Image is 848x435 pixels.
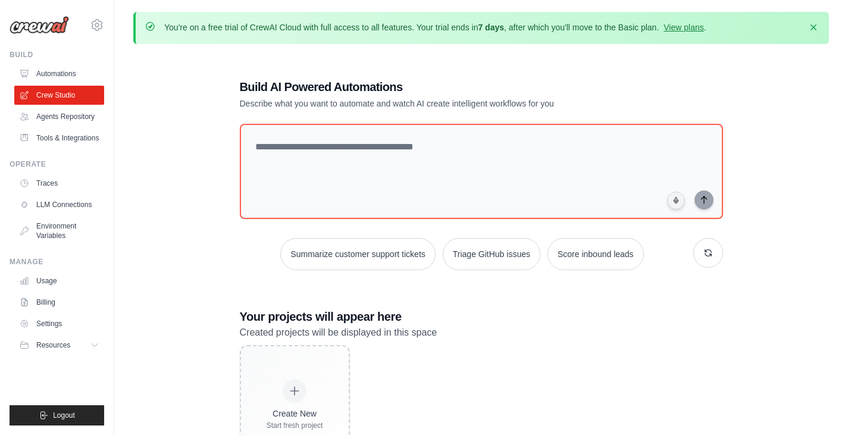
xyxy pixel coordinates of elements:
h3: Your projects will appear here [240,308,723,325]
div: Start fresh project [267,421,323,430]
button: Click to speak your automation idea [667,192,685,209]
span: Logout [53,411,75,420]
a: Agents Repository [14,107,104,126]
button: Logout [10,405,104,425]
button: Score inbound leads [547,238,644,270]
button: Triage GitHub issues [443,238,540,270]
div: Build [10,50,104,60]
button: Resources [14,336,104,355]
button: Summarize customer support tickets [280,238,435,270]
a: LLM Connections [14,195,104,214]
a: Billing [14,293,104,312]
div: Operate [10,159,104,169]
a: View plans [664,23,703,32]
h1: Build AI Powered Automations [240,79,640,95]
a: Usage [14,271,104,290]
a: Automations [14,64,104,83]
a: Settings [14,314,104,333]
p: Created projects will be displayed in this space [240,325,723,340]
div: Create New [267,408,323,420]
a: Tools & Integrations [14,129,104,148]
a: Crew Studio [14,86,104,105]
a: Environment Variables [14,217,104,245]
p: Describe what you want to automate and watch AI create intelligent workflows for you [240,98,640,109]
p: You're on a free trial of CrewAI Cloud with full access to all features. Your trial ends in , aft... [164,21,706,33]
img: Logo [10,16,69,34]
div: Manage [10,257,104,267]
button: Get new suggestions [693,238,723,268]
span: Resources [36,340,70,350]
strong: 7 days [478,23,504,32]
a: Traces [14,174,104,193]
